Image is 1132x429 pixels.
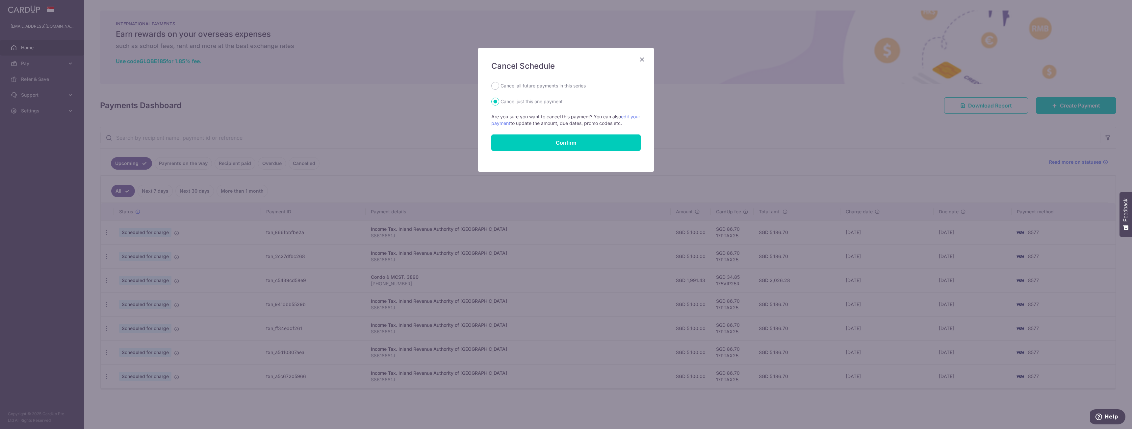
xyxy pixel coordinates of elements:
[1119,192,1132,237] button: Feedback - Show survey
[1123,199,1129,222] span: Feedback
[491,134,641,151] button: Confirm
[501,98,563,106] label: Cancel just this one payment
[638,56,646,63] button: Close
[501,82,586,90] label: Cancel all future payments in this series
[491,61,641,71] h5: Cancel Schedule
[1090,409,1125,426] iframe: Opens a widget where you can find more information
[491,113,641,127] p: Are you sure you want to cancel this payment? You can also to update the amount, due dates, promo...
